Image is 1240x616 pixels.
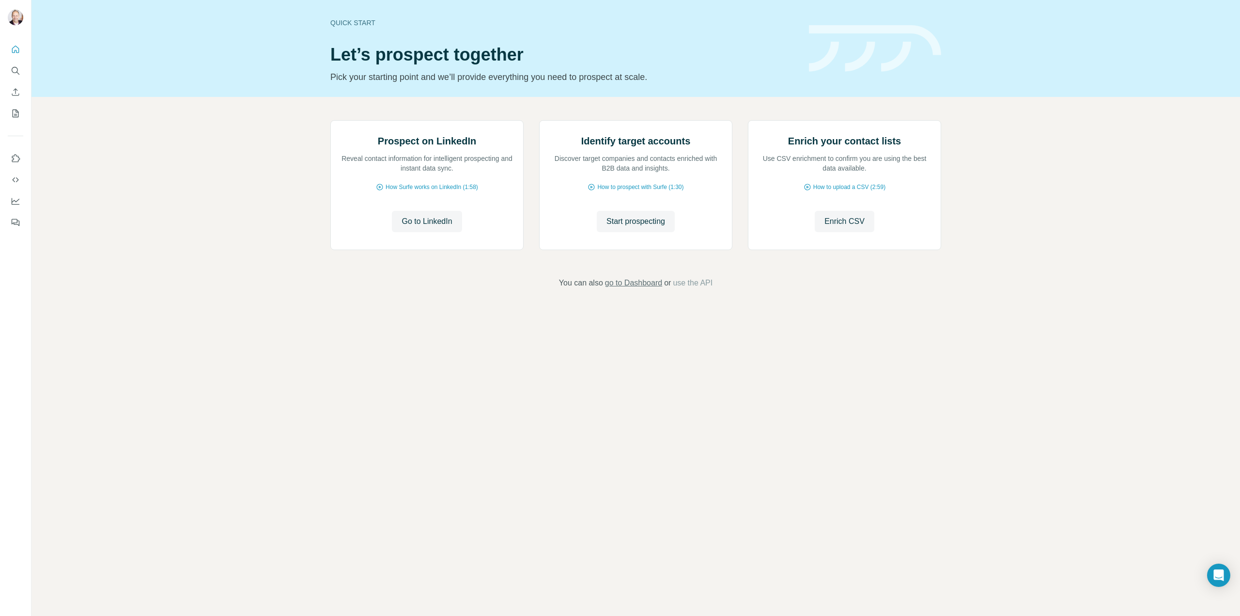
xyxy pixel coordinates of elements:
h2: Enrich your contact lists [788,134,901,148]
span: Start prospecting [606,216,665,227]
h1: Let’s prospect together [330,45,797,64]
p: Discover target companies and contacts enriched with B2B data and insights. [549,154,722,173]
p: Pick your starting point and we’ll provide everything you need to prospect at scale. [330,70,797,84]
button: Quick start [8,41,23,58]
button: Dashboard [8,192,23,210]
div: Open Intercom Messenger [1207,564,1230,587]
button: Enrich CSV [815,211,874,232]
div: Quick start [330,18,797,28]
p: Use CSV enrichment to confirm you are using the best data available. [758,154,931,173]
img: Avatar [8,10,23,25]
button: Use Surfe on LinkedIn [8,150,23,167]
span: Go to LinkedIn [402,216,452,227]
span: How to prospect with Surfe (1:30) [597,183,683,191]
button: Go to LinkedIn [392,211,462,232]
span: How to upload a CSV (2:59) [813,183,885,191]
p: Reveal contact information for intelligent prospecting and instant data sync. [341,154,513,173]
button: go to Dashboard [605,277,662,289]
span: or [664,277,671,289]
button: Feedback [8,214,23,231]
button: Start prospecting [597,211,675,232]
span: How Surfe works on LinkedIn (1:58) [386,183,478,191]
img: banner [809,25,941,72]
button: Search [8,62,23,79]
button: Use Surfe API [8,171,23,189]
h2: Identify target accounts [581,134,691,148]
button: My lists [8,105,23,122]
span: You can also [559,277,603,289]
button: Enrich CSV [8,83,23,101]
h2: Prospect on LinkedIn [378,134,476,148]
span: Enrich CSV [824,216,865,227]
button: use the API [673,277,713,289]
